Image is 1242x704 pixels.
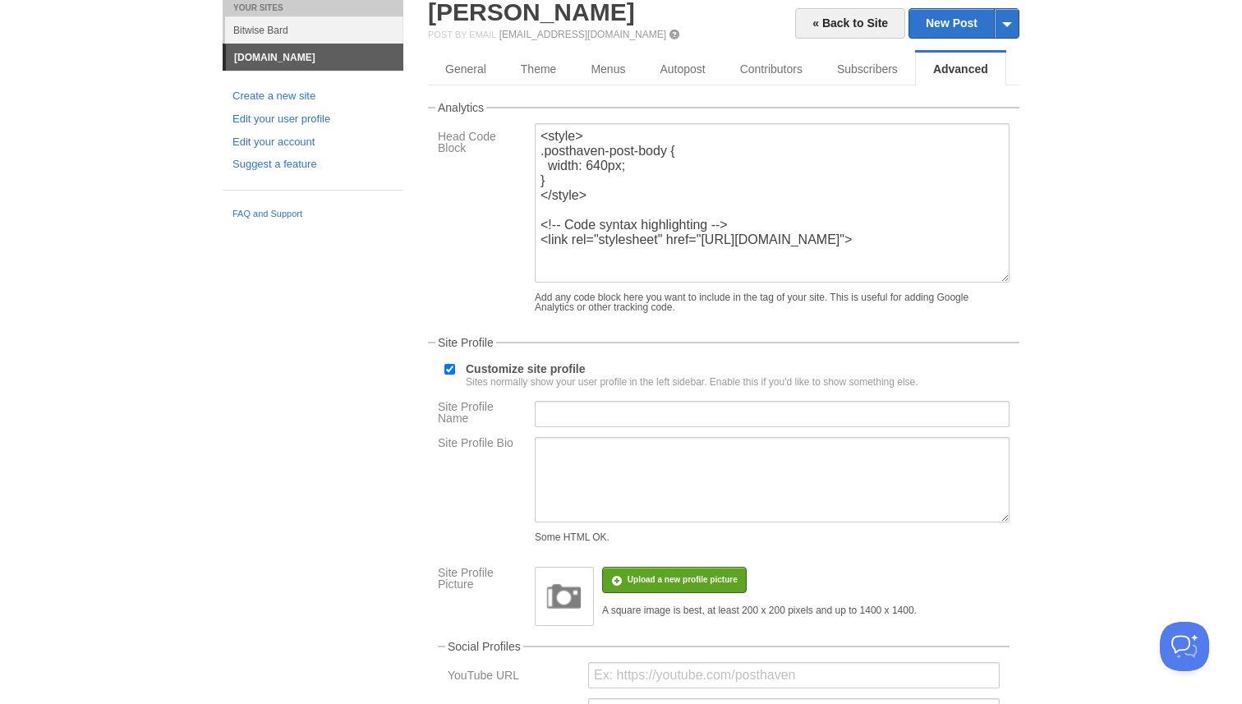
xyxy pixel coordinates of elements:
[466,363,918,387] label: Customize site profile
[445,641,523,652] legend: Social Profiles
[588,662,1000,688] input: Ex: https://youtube.com/posthaven
[438,567,525,594] label: Site Profile Picture
[232,111,393,128] a: Edit your user profile
[535,437,1010,522] textarea: Computer programmer
[504,53,574,85] a: Theme
[448,669,578,685] label: YouTube URL
[438,131,525,158] label: Head Code Block
[723,53,820,85] a: Contributors
[573,53,642,85] a: Menus
[642,53,722,85] a: Autopost
[435,102,486,113] legend: Analytics
[1160,622,1209,671] iframe: Help Scout Beacon - Open
[232,134,393,151] a: Edit your account
[535,123,1010,283] textarea: <style> .posthaven-post-body { width: 640px; } </style> <!-- Code syntax highlighting --> <link r...
[628,575,738,584] span: Upload a new profile picture
[795,8,905,39] a: « Back to Site
[535,532,1010,542] div: Some HTML OK.
[915,53,1006,85] a: Advanced
[540,572,589,621] img: image.png
[232,156,393,173] a: Suggest a feature
[438,401,525,428] label: Site Profile Name
[225,16,403,44] a: Bitwise Bard
[438,437,525,453] label: Site Profile Bio
[909,9,1019,38] a: New Post
[535,292,1010,312] div: Add any code block here you want to include in the tag of your site. This is useful for adding Go...
[466,377,918,387] div: Sites normally show your user profile in the left sidebar. Enable this if you'd like to show some...
[820,53,915,85] a: Subscribers
[602,605,917,615] div: A square image is best, at least 200 x 200 pixels and up to 1400 x 1400.
[232,207,393,222] a: FAQ and Support
[499,29,666,40] a: [EMAIL_ADDRESS][DOMAIN_NAME]
[428,30,496,39] span: Post by Email
[435,337,496,348] legend: Site Profile
[232,88,393,105] a: Create a new site
[428,53,504,85] a: General
[226,44,403,71] a: [DOMAIN_NAME]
